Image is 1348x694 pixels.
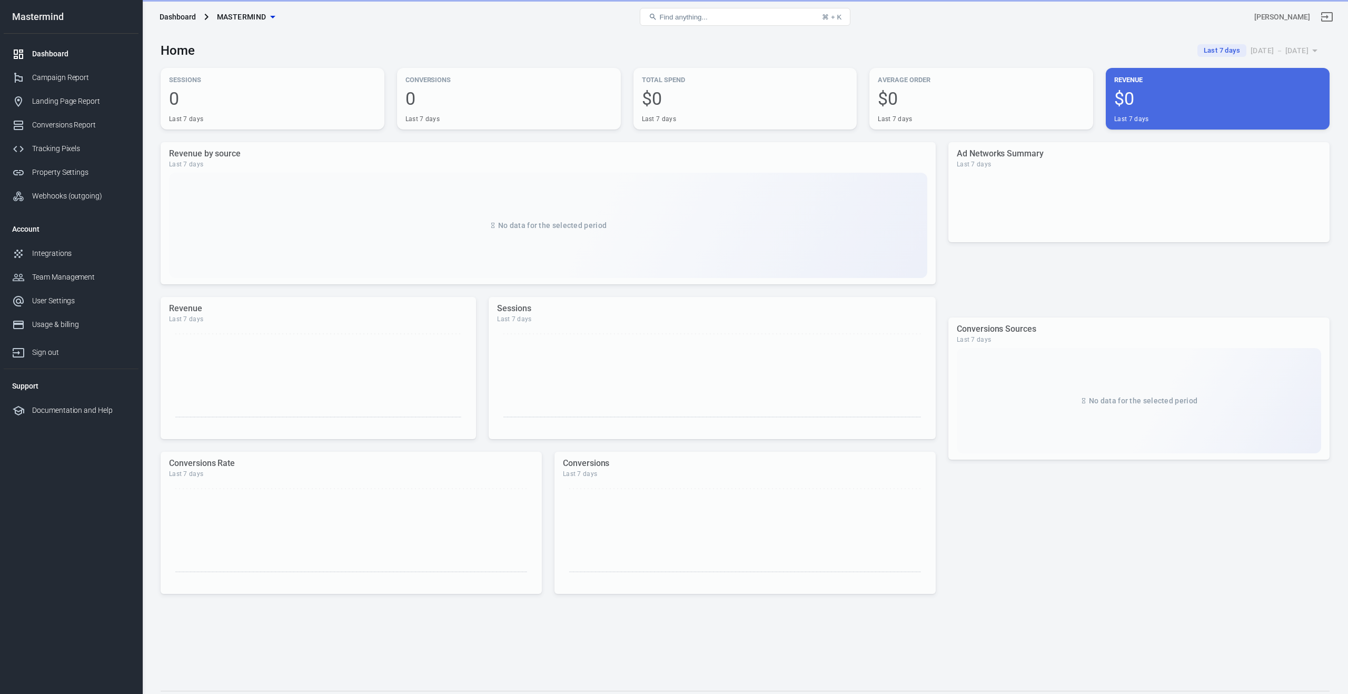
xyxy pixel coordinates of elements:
a: Integrations [4,242,138,265]
div: Landing Page Report [32,96,130,107]
a: Dashboard [4,42,138,66]
span: Find anything... [659,13,707,21]
div: Team Management [32,272,130,283]
div: Tracking Pixels [32,143,130,154]
div: Conversions Report [32,120,130,131]
div: Account id: SPzuc240 [1254,12,1310,23]
a: Sign out [1314,4,1340,29]
a: Conversions Report [4,113,138,137]
a: Property Settings [4,161,138,184]
span: Mastermind [217,11,266,24]
a: Usage & billing [4,313,138,336]
div: Usage & billing [32,319,130,330]
a: Campaign Report [4,66,138,90]
div: Property Settings [32,167,130,178]
h3: Home [161,43,195,58]
a: Sign out [4,336,138,364]
div: Campaign Report [32,72,130,83]
a: Landing Page Report [4,90,138,113]
div: ⌘ + K [822,13,841,21]
li: Support [4,373,138,399]
a: Webhooks (outgoing) [4,184,138,208]
div: Dashboard [160,12,196,22]
li: Account [4,216,138,242]
a: User Settings [4,289,138,313]
div: Sign out [32,347,130,358]
div: Webhooks (outgoing) [32,191,130,202]
div: Documentation and Help [32,405,130,416]
div: Integrations [32,248,130,259]
a: Tracking Pixels [4,137,138,161]
div: Mastermind [4,12,138,22]
button: Mastermind [213,7,279,27]
div: User Settings [32,295,130,306]
div: Dashboard [32,48,130,60]
a: Team Management [4,265,138,289]
button: Find anything...⌘ + K [640,8,850,26]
